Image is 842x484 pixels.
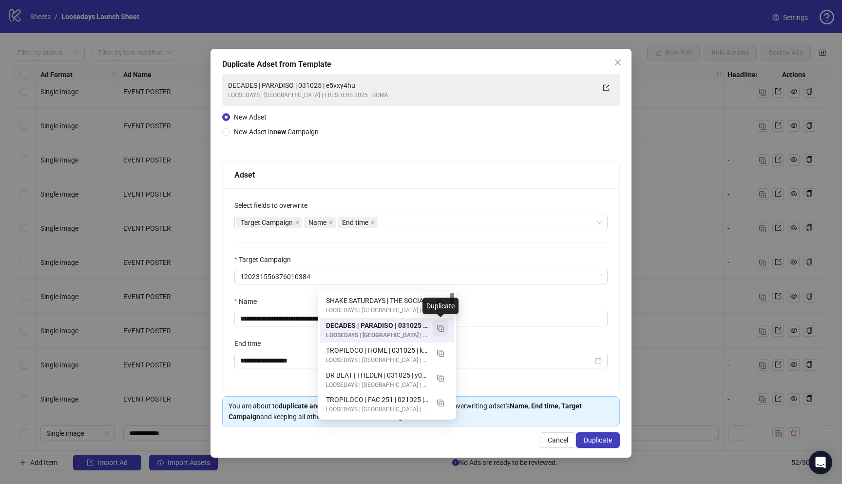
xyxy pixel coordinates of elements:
div: SHAKE SATURDAYS | THE SOCIAL CLUB | 041025 | org9nv74 [320,293,454,318]
div: LOOSEDAYS | [GEOGRAPHIC_DATA] | FRESHERS 2025 | SOMA [326,306,429,315]
span: Name [308,217,326,228]
button: Duplicate [433,345,448,361]
span: New Adset in Campaign [234,128,319,136]
div: TROPILOCO | FAC 251 | 021025 | c7mb986n [320,392,454,417]
div: SHAKE SATURDAYS | THE SOCIAL CLUB | 041025 | org9nv74 [326,295,429,306]
button: Duplicate [576,432,620,448]
div: Duplicate [422,298,459,314]
div: You are about to the selected adset without any ads, overwriting adset's and keeping all other fi... [229,401,613,422]
input: Name [234,311,608,326]
span: End time [342,217,368,228]
strong: new [273,128,286,136]
label: End time [234,338,267,349]
img: Duplicate [437,325,444,332]
button: Duplicate [433,370,448,385]
strong: Name, End time, Target Campaign [229,402,582,421]
div: Duplicate Adset from Template [222,59,620,70]
span: New Adset [234,113,267,121]
label: Name [234,296,263,307]
div: LOOSEDAYS | [GEOGRAPHIC_DATA] | FRESHERS 2025 | SOMA [326,356,429,365]
div: Adset [234,169,608,181]
span: Target Campaign [236,217,302,228]
span: Cancel [548,436,568,444]
span: Name [304,217,336,228]
strong: duplicate and publish [279,402,345,410]
span: Target Campaign [241,217,293,228]
label: Target Campaign [234,254,297,265]
span: close [328,220,333,225]
div: TROPILOCO | HOME | 031025 | k8s0vust [320,343,454,367]
div: TROPILOCO | HOME | 031025 | k8s0vust [326,345,429,356]
div: LOOSEDAYS | [GEOGRAPHIC_DATA] | FRESHERS 2025 | SOMA [326,381,429,390]
button: Duplicate [433,320,448,336]
div: LOOSEDAYS | [GEOGRAPHIC_DATA] | FRESHERS 2025 | SOMA [326,405,429,414]
span: close [614,59,622,66]
span: 120231556376010384 [240,269,602,284]
div: LOOSEDAYS | [GEOGRAPHIC_DATA] | FRESHERS 2025 | SOMA [326,331,429,340]
button: Cancel [540,432,576,448]
div: JUNGLE | TUP TUP | 021025 | divmlgkb [320,417,454,442]
div: DECADES | PARADISO | 031025 | e5vxy4hu [228,80,594,91]
span: close [370,220,375,225]
button: Duplicate [433,295,448,311]
div: LOOSEDAYS | [GEOGRAPHIC_DATA] | FRESHERS 2025 | SOMA [228,91,594,100]
span: close [295,220,300,225]
span: export [603,84,610,91]
div: TROPILOCO | FAC 251 | 021025 | c7mb986n [326,394,429,405]
div: DR BEAT | THEDEN | 031025 | y0go5xnn [326,370,429,381]
label: Select fields to overwrite [234,200,314,211]
img: Duplicate [437,400,444,406]
input: End time [240,355,593,366]
div: DECADES | PARADISO | 031025 | e5vxy4hu [326,320,429,331]
button: Close [610,55,626,70]
div: DR BEAT | THEDEN | 031025 | y0go5xnn [320,367,454,392]
span: Duplicate [584,436,612,444]
span: End time [338,217,378,228]
img: Duplicate [437,375,444,382]
div: DECADES | PARADISO | 031025 | e5vxy4hu [320,318,454,343]
div: Open Intercom Messenger [809,451,832,474]
img: Duplicate [437,350,444,357]
button: Duplicate [433,394,448,410]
